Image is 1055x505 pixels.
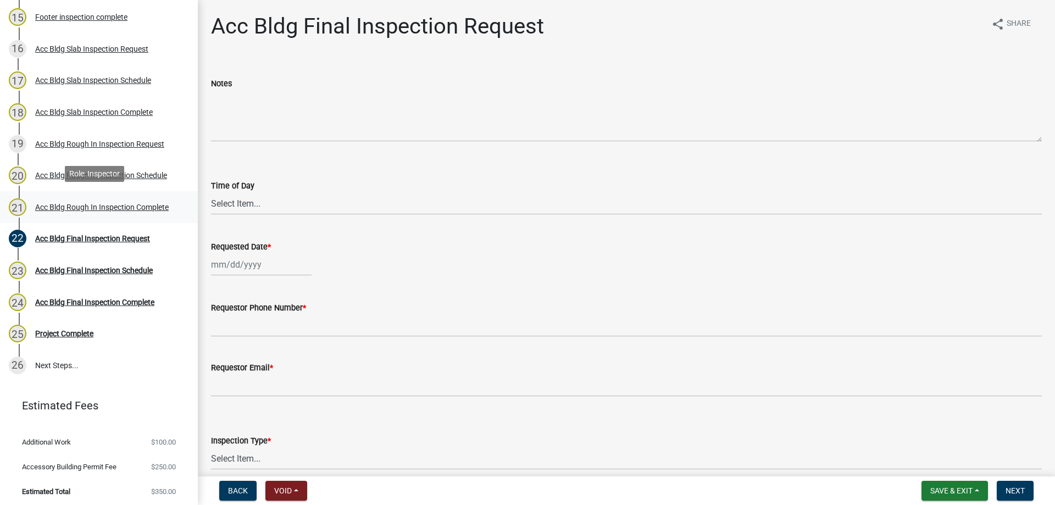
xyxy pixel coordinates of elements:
span: Share [1007,18,1031,31]
label: Requested Date [211,243,271,251]
div: 16 [9,40,26,58]
span: Next [1006,486,1025,495]
button: Save & Exit [921,481,988,501]
div: Acc Bldg Slab Inspection Complete [35,108,153,116]
button: Back [219,481,257,501]
i: share [991,18,1004,31]
div: Acc Bldg Final Inspection Complete [35,298,154,306]
div: 26 [9,357,26,374]
button: Void [265,481,307,501]
div: 23 [9,262,26,279]
span: Additional Work [22,439,71,446]
div: 18 [9,103,26,121]
span: Estimated Total [22,488,70,495]
span: $350.00 [151,488,176,495]
div: 20 [9,167,26,184]
div: Acc Bldg Slab Inspection Schedule [35,76,151,84]
div: Role: Inspector [65,166,124,182]
span: Save & Exit [930,486,973,495]
input: mm/dd/yyyy [211,253,312,276]
label: Inspection Type [211,437,271,445]
span: Back [228,486,248,495]
label: Time of Day [211,182,254,190]
span: $250.00 [151,463,176,470]
div: Acc Bldg Final Inspection Request [35,235,150,242]
div: 15 [9,8,26,26]
div: Acc Bldg Slab Inspection Request [35,45,148,53]
div: Acc Bldg Final Inspection Schedule [35,267,153,274]
h1: Acc Bldg Final Inspection Request [211,13,544,40]
div: Acc Bldg Rough In Inspection Schedule [35,171,167,179]
button: shareShare [982,13,1040,35]
span: $100.00 [151,439,176,446]
div: 22 [9,230,26,247]
a: Estimated Fees [9,395,180,417]
div: Footer inspection complete [35,13,127,21]
div: Acc Bldg Rough In Inspection Request [35,140,164,148]
div: Project Complete [35,330,93,337]
span: Accessory Building Permit Fee [22,463,116,470]
div: 19 [9,135,26,153]
button: Next [997,481,1034,501]
label: Notes [211,80,232,88]
div: Acc Bldg Rough In Inspection Complete [35,203,169,211]
span: Void [274,486,292,495]
div: 24 [9,293,26,311]
div: 17 [9,71,26,89]
label: Requestor Phone Number [211,304,306,312]
div: 25 [9,325,26,342]
div: 21 [9,198,26,216]
label: Requestor Email [211,364,273,372]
